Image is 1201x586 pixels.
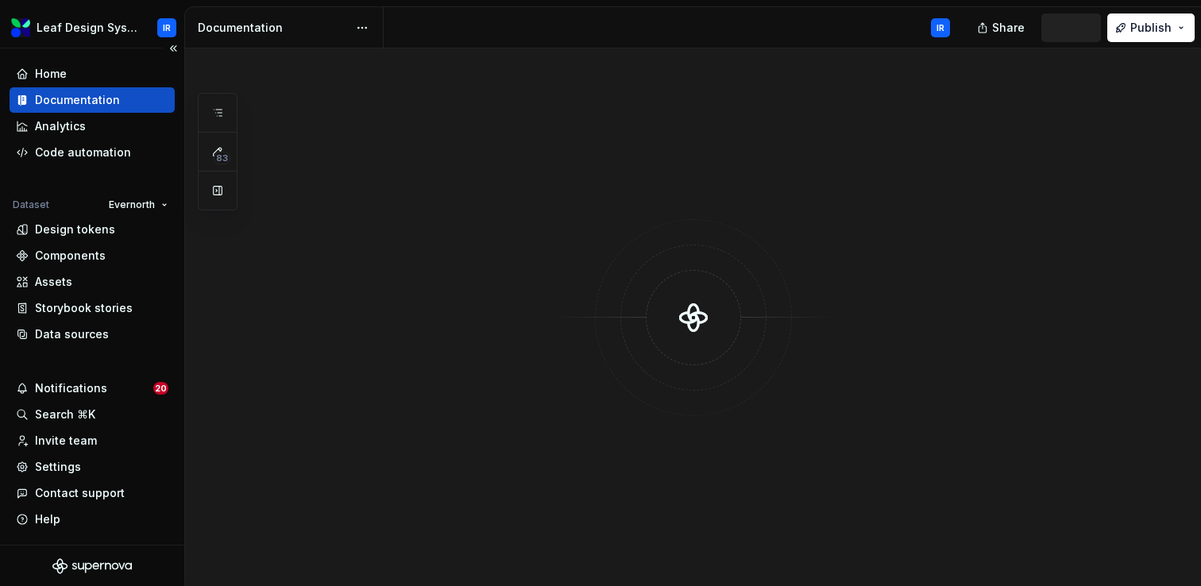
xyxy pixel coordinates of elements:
div: Code automation [35,145,131,160]
div: Dataset [13,199,49,211]
div: Documentation [35,92,120,108]
span: 20 [153,382,168,395]
div: Invite team [35,433,97,449]
button: Share [969,13,1035,42]
div: Notifications [35,380,107,396]
a: Documentation [10,87,175,113]
div: Documentation [198,20,348,36]
img: 6e787e26-f4c0-4230-8924-624fe4a2d214.png [11,18,30,37]
button: Collapse sidebar [162,37,184,60]
a: Design tokens [10,217,175,242]
button: Evernorth [102,194,175,216]
span: 83 [214,152,230,164]
div: Leaf Design System [37,20,138,36]
div: Help [35,511,60,527]
a: Assets [10,269,175,295]
a: Settings [10,454,175,480]
div: IR [936,21,944,34]
div: Search ⌘K [35,407,95,422]
button: Leaf Design SystemIR [3,10,181,44]
div: Contact support [35,485,125,501]
a: Data sources [10,322,175,347]
div: Analytics [35,118,86,134]
button: Publish [1107,13,1195,42]
span: Publish [1130,20,1172,36]
div: IR [163,21,171,34]
a: Code automation [10,140,175,165]
svg: Supernova Logo [52,558,132,574]
div: Home [35,66,67,82]
a: Invite team [10,428,175,453]
a: Storybook stories [10,295,175,321]
span: Evernorth [109,199,155,211]
div: Storybook stories [35,300,133,316]
a: Home [10,61,175,87]
button: Help [10,507,175,532]
div: Settings [35,459,81,475]
button: Search ⌘K [10,402,175,427]
a: Analytics [10,114,175,139]
div: Data sources [35,326,109,342]
div: Assets [35,274,72,290]
button: Contact support [10,480,175,506]
div: Design tokens [35,222,115,237]
span: Share [992,20,1025,36]
a: Components [10,243,175,268]
div: Components [35,248,106,264]
button: Notifications20 [10,376,175,401]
